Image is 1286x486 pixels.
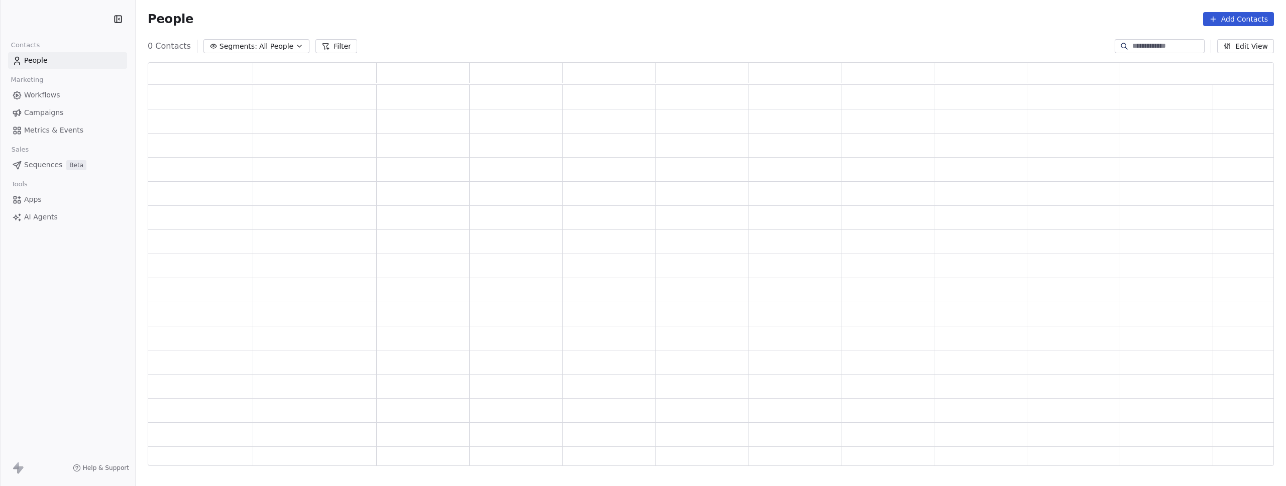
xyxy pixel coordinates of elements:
span: Tools [7,177,32,192]
span: Beta [66,160,86,170]
a: Metrics & Events [8,122,127,139]
span: Campaigns [24,107,63,118]
button: Edit View [1217,39,1274,53]
span: 0 Contacts [148,40,191,52]
a: Help & Support [73,464,129,472]
a: SequencesBeta [8,157,127,173]
span: Apps [24,194,42,205]
span: Marketing [7,72,48,87]
button: Filter [315,39,357,53]
a: Campaigns [8,104,127,121]
span: People [148,12,193,27]
button: Add Contacts [1203,12,1274,26]
div: grid [148,85,1274,466]
a: Workflows [8,87,127,103]
span: Workflows [24,90,60,100]
span: Sequences [24,160,62,170]
a: People [8,52,127,69]
span: People [24,55,48,66]
a: AI Agents [8,209,127,225]
span: AI Agents [24,212,58,222]
span: Sales [7,142,33,157]
span: Metrics & Events [24,125,83,136]
a: Apps [8,191,127,208]
span: Contacts [7,38,44,53]
span: Segments: [220,41,257,52]
span: All People [259,41,293,52]
span: Help & Support [83,464,129,472]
